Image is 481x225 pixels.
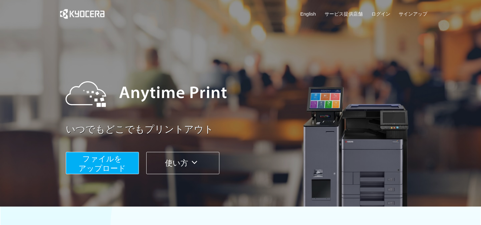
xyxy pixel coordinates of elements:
button: 使い方 [146,152,219,174]
span: ファイルを ​​アップロード [79,154,126,173]
a: いつでもどこでもプリントアウト [66,123,431,136]
a: サービス提供店舗 [325,10,363,17]
button: ファイルを​​アップロード [66,152,139,174]
a: English [300,10,316,17]
a: ログイン [371,10,390,17]
a: サインアップ [399,10,427,17]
